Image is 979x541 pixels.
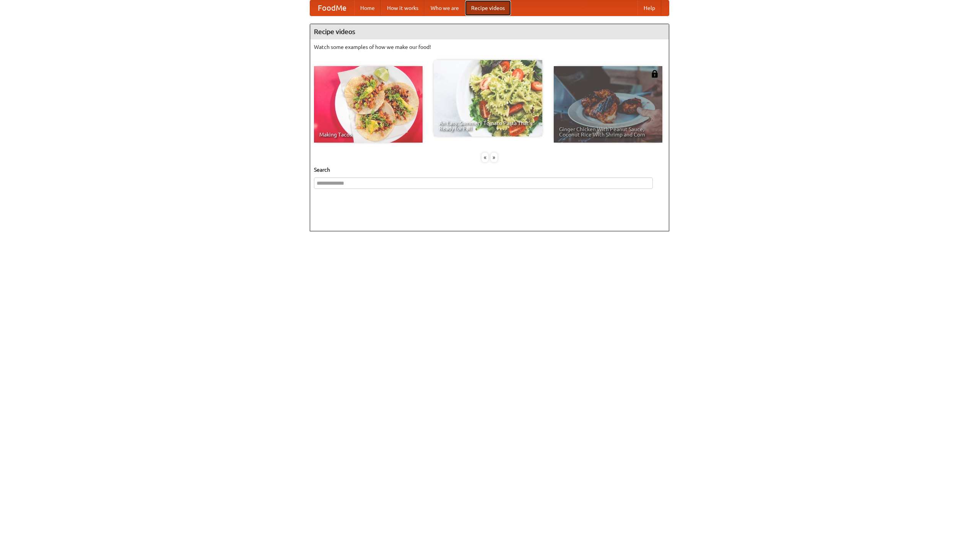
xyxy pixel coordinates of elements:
p: Watch some examples of how we make our food! [314,43,665,51]
a: Recipe videos [465,0,511,16]
a: Help [637,0,661,16]
a: FoodMe [310,0,354,16]
div: « [481,153,488,162]
span: Making Tacos [319,132,417,137]
h4: Recipe videos [310,24,669,39]
a: How it works [381,0,424,16]
a: An Easy, Summery Tomato Pasta That's Ready for Fall [434,60,542,136]
a: Making Tacos [314,66,423,143]
h5: Search [314,166,665,174]
div: » [491,153,498,162]
span: An Easy, Summery Tomato Pasta That's Ready for Fall [439,120,537,131]
img: 483408.png [651,70,659,78]
a: Who we are [424,0,465,16]
a: Home [354,0,381,16]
